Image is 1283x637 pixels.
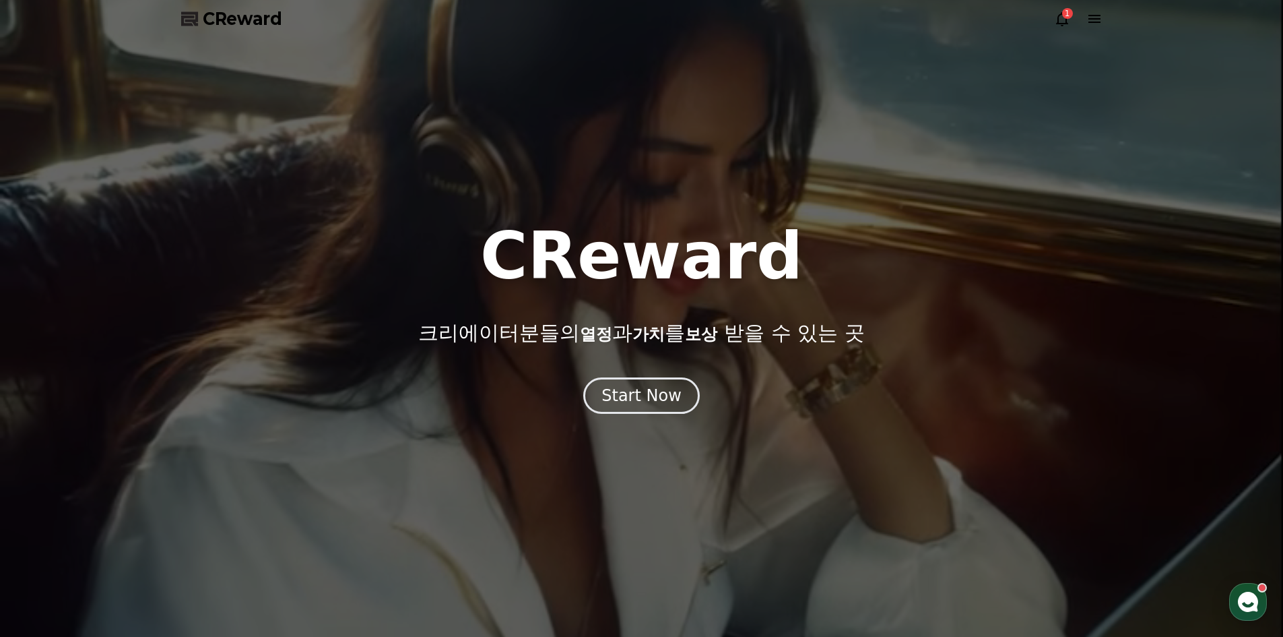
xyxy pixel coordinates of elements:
span: 대화 [123,448,139,459]
a: Start Now [583,391,700,404]
button: Start Now [583,377,700,414]
a: 홈 [4,427,89,461]
a: CReward [181,8,282,30]
h1: CReward [480,224,803,289]
div: Start Now [601,385,682,406]
span: 홈 [42,448,51,458]
div: 1 [1062,8,1073,19]
span: 열정 [580,325,612,344]
p: 크리에이터분들의 과 를 받을 수 있는 곳 [418,321,864,345]
a: 설정 [174,427,259,461]
span: 설정 [208,448,224,458]
span: CReward [203,8,282,30]
a: 1 [1054,11,1070,27]
span: 가치 [632,325,665,344]
a: 대화 [89,427,174,461]
span: 보상 [685,325,717,344]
